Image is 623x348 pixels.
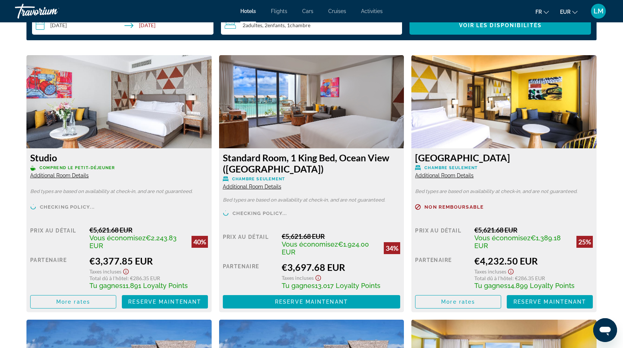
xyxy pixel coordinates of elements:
[507,282,575,290] span: 14,899 Loyalty Points
[89,268,121,275] span: Taxes incluses
[285,22,310,28] span: , 1
[474,268,506,275] span: Taxes incluses
[328,8,346,14] a: Cruises
[219,55,404,148] img: c03ec00e-01ab-4b20-bda6-07971a0fb0ea.jpeg
[302,8,313,14] a: Cars
[128,299,201,305] span: Reserve maintenant
[262,22,285,28] span: , 2
[223,295,401,309] button: Reserve maintenant
[576,236,593,248] div: 25%
[89,234,146,242] span: Vous économisez
[89,226,208,234] div: €5,621.68 EUR
[474,226,593,234] div: €5,621.68 EUR
[89,282,123,290] span: Tu gagnes
[15,1,89,21] a: Travorium
[282,232,400,240] div: €5,621.68 EUR
[30,255,84,290] div: Partenaire
[26,55,212,148] img: c29957c6-e653-486f-a037-bcce63c0a98f.jpeg
[40,205,95,209] span: Checking policy...
[282,262,400,273] div: €3,697.68 EUR
[30,152,208,163] h3: Studio
[560,6,578,17] button: Change currency
[232,177,285,181] span: Chambre seulement
[409,16,591,35] button: Voir les disponibilités
[314,273,323,281] button: Show Taxes and Fees disclaimer
[121,266,130,275] button: Show Taxes and Fees disclaimer
[560,9,570,15] span: EUR
[56,299,90,305] span: More rates
[459,22,542,28] span: Voir les disponibilités
[192,236,208,248] div: 40%
[415,295,501,309] button: More rates
[271,8,287,14] a: Flights
[290,22,310,28] span: Chambre
[30,295,116,309] button: More rates
[240,8,256,14] a: Hotels
[30,173,89,178] span: Additional Room Details
[223,197,401,203] p: Bed types are based on availability at check-in, and are not guaranteed.
[282,240,338,248] span: Vous économisez
[424,205,484,209] span: Non remboursable
[282,282,315,290] span: Tu gagnes
[30,226,84,250] div: Prix au détail
[424,165,478,170] span: Chambre seulement
[594,7,604,15] span: LM
[474,275,593,281] div: : €286.35 EUR
[593,318,617,342] iframe: Bouton de lancement de la fenêtre de messagerie
[474,275,512,281] span: Total dû à l'hôtel
[268,22,285,28] span: Enfants
[535,9,542,15] span: fr
[30,189,208,194] p: Bed types are based on availability at check-in, and are not guaranteed.
[361,8,383,14] a: Activities
[411,55,597,148] img: 40c3eed9-3a26-45d5-9cbe-c7f8a253cae0.jpeg
[474,234,531,242] span: Vous économisez
[315,282,380,290] span: 13,017 Loyalty Points
[89,275,127,281] span: Total dû à l'hôtel
[223,152,401,174] h3: Standard Room, 1 King Bed, Ocean View ([GEOGRAPHIC_DATA])
[384,242,400,254] div: 34%
[223,262,276,290] div: Partenaire
[535,6,549,17] button: Change language
[589,3,608,19] button: User Menu
[474,255,593,266] div: €4,232.50 EUR
[441,299,475,305] span: More rates
[474,234,561,250] span: €1,389.18 EUR
[221,16,402,35] button: Travelers: 2 adults, 2 children
[282,275,314,281] span: Taxes incluses
[282,240,369,256] span: €1,924.00 EUR
[506,266,515,275] button: Show Taxes and Fees disclaimer
[89,255,208,266] div: €3,377.85 EUR
[275,299,348,305] span: Reserve maintenant
[233,211,287,216] span: Checking policy...
[32,16,591,35] div: Search widget
[89,234,177,250] span: €2,243.83 EUR
[243,22,262,28] span: 2
[415,226,469,250] div: Prix au détail
[415,189,593,194] p: Bed types are based on availability at check-in, and are not guaranteed.
[474,282,507,290] span: Tu gagnes
[513,299,586,305] span: Reserve maintenant
[223,232,276,256] div: Prix au détail
[89,275,208,281] div: : €286.35 EUR
[122,295,208,309] button: Reserve maintenant
[39,165,115,170] span: Comprend le petit-déjeuner
[415,255,469,290] div: Partenaire
[223,184,281,190] span: Additional Room Details
[507,295,593,309] button: Reserve maintenant
[415,173,474,178] span: Additional Room Details
[246,22,262,28] span: Adultes
[123,282,188,290] span: 11,891 Loyalty Points
[32,16,214,35] button: Check-in date: Feb 13, 2026 Check-out date: Feb 20, 2026
[415,152,593,163] h3: [GEOGRAPHIC_DATA]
